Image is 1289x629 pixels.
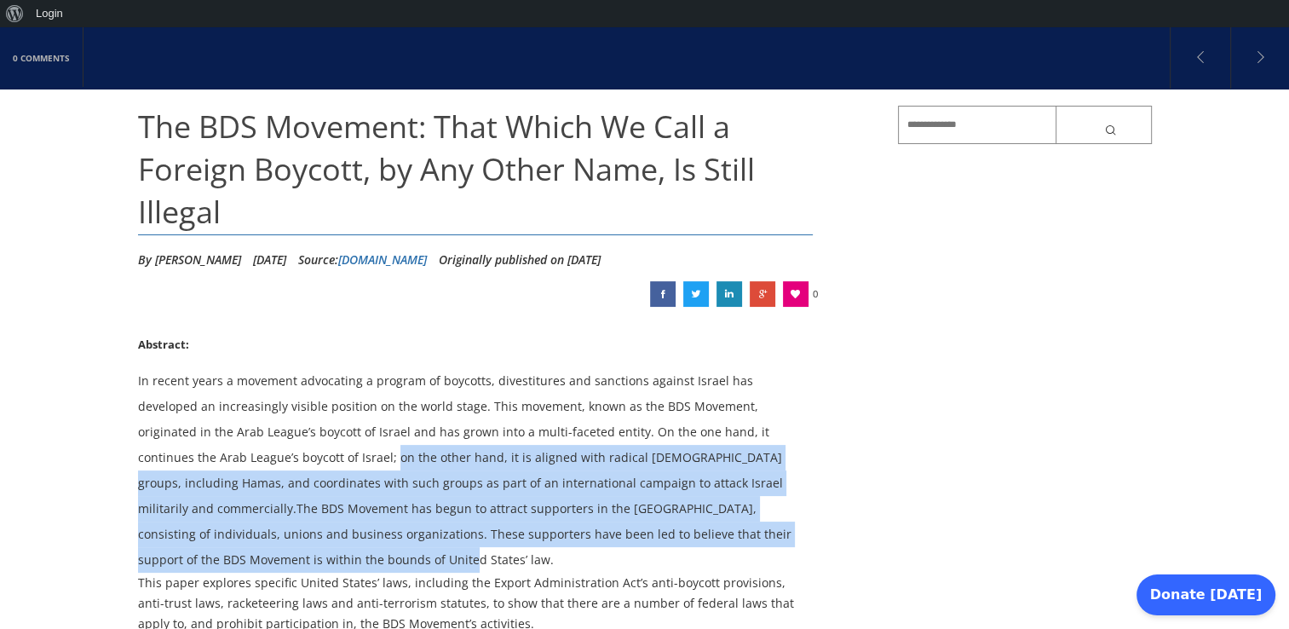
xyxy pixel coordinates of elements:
span: 0 [813,281,818,307]
li: By [PERSON_NAME] [138,247,241,273]
a: [DOMAIN_NAME] [338,251,427,268]
li: Originally published on [DATE] [439,247,601,273]
a: The BDS Movement: That Which We Call a Foreign Boycott, by Any Other Name, Is Still Illegal [750,281,775,307]
span: The BDS Movement: That Which We Call a Foreign Boycott, by Any Other Name, Is Still Illegal [138,106,755,234]
a: The BDS Movement: That Which We Call a Foreign Boycott, by Any Other Name, Is Still Illegal [683,281,709,307]
div: Source: [298,247,427,273]
a: The BDS Movement: That Which We Call a Foreign Boycott, by Any Other Name, Is Still Illegal [650,281,676,307]
span: Abstract: [138,337,189,352]
li: [DATE] [253,247,286,273]
a: The BDS Movement: That Which We Call a Foreign Boycott, by Any Other Name, Is Still Illegal [716,281,742,307]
